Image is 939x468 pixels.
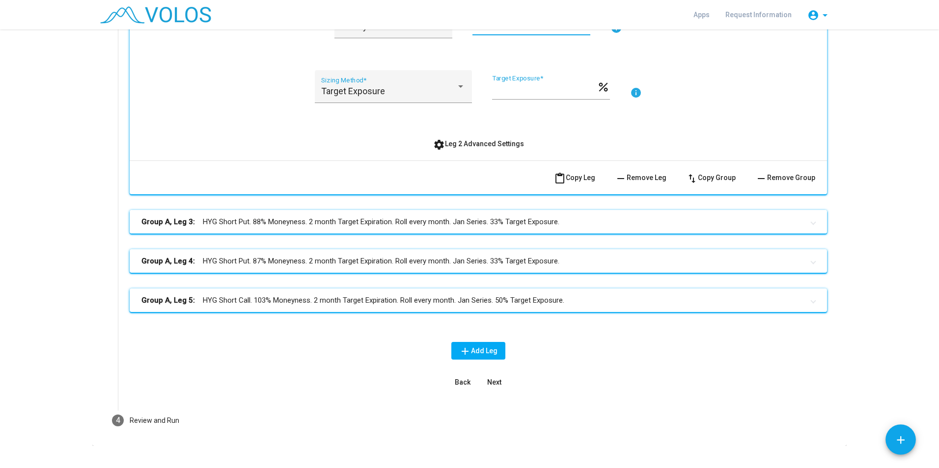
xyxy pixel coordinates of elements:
[819,9,831,21] mat-icon: arrow_drop_down
[459,347,497,355] span: Add Leg
[725,11,792,19] span: Request Information
[693,11,710,19] span: Apps
[455,378,470,386] span: Back
[451,342,505,360] button: Add Leg
[141,216,803,228] mat-panel-title: HYG Short Put. 88% Moneyness. 2 month Target Expiration. Roll every month. Jan Series. 33% Target...
[141,256,195,267] b: Group A, Leg 4:
[615,173,627,184] mat-icon: remove
[607,169,674,186] button: Remove Leg
[678,169,744,186] button: Copy Group
[130,249,827,273] mat-expansion-panel-header: Group A, Leg 4:HYG Short Put. 87% Moneyness. 2 month Target Expiration. Roll every month. Jan Ser...
[433,139,445,151] mat-icon: settings
[130,416,179,426] div: Review and Run
[554,174,595,182] span: Copy Leg
[546,169,603,186] button: Copy Leg
[433,140,524,148] span: Leg 2 Advanced Settings
[130,210,827,234] mat-expansion-panel-header: Group A, Leg 3:HYG Short Put. 88% Moneyness. 2 month Target Expiration. Roll every month. Jan Ser...
[554,173,566,184] mat-icon: content_paste
[630,87,642,99] mat-icon: info
[718,6,800,24] a: Request Information
[615,174,666,182] span: Remove Leg
[686,174,736,182] span: Copy Group
[130,288,827,312] mat-expansion-panel-header: Group A, Leg 5:HYG Short Call. 103% Moneyness. 2 month Target Expiration. Roll every month. Jan S...
[141,295,803,306] mat-panel-title: HYG Short Call. 103% Moneyness. 2 month Target Expiration. Roll every month. Jan Series. 50% Targ...
[885,424,916,455] button: Add icon
[894,434,907,446] mat-icon: add
[807,9,819,21] mat-icon: account_circle
[755,173,767,184] mat-icon: remove
[755,174,815,182] span: Remove Group
[141,216,195,228] b: Group A, Leg 3:
[447,373,478,391] button: Back
[686,6,718,24] a: Apps
[597,80,610,92] mat-icon: percent
[747,169,823,186] button: Remove Group
[686,173,698,184] mat-icon: swap_vert
[478,373,510,391] button: Next
[116,416,120,425] span: 4
[425,135,532,153] button: Leg 2 Advanced Settings
[141,295,195,306] b: Group A, Leg 5:
[459,345,471,357] mat-icon: add
[321,86,385,96] span: Target Exposure
[141,256,803,267] mat-panel-title: HYG Short Put. 87% Moneyness. 2 month Target Expiration. Roll every month. Jan Series. 33% Target...
[487,378,501,386] span: Next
